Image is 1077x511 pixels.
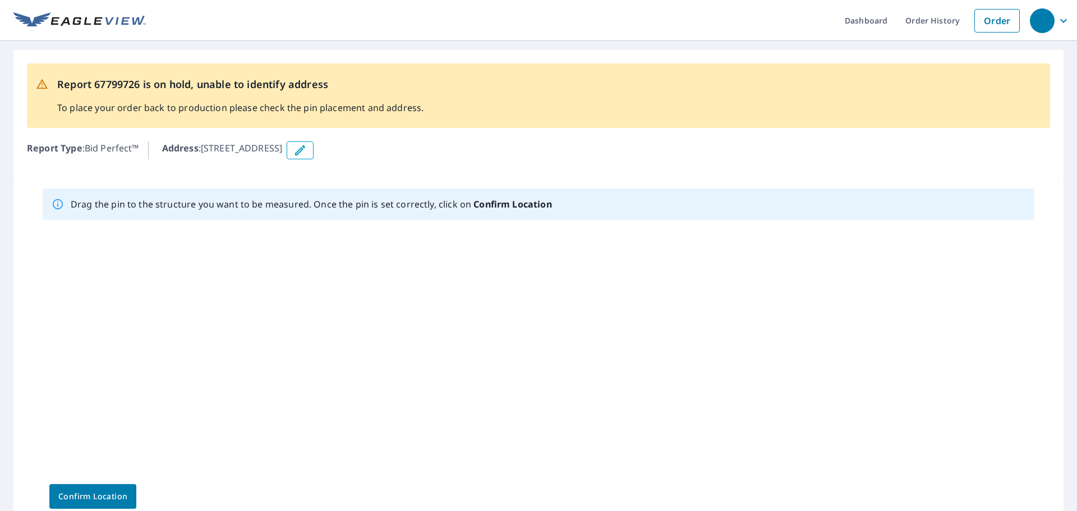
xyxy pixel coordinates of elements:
span: Confirm Location [58,490,127,504]
button: Confirm Location [49,484,136,509]
p: To place your order back to production please check the pin placement and address. [57,101,424,114]
p: : Bid Perfect™ [27,141,139,159]
p: Drag the pin to the structure you want to be measured. Once the pin is set correctly, click on [71,197,552,211]
p: : [STREET_ADDRESS] [162,141,283,159]
b: Report Type [27,142,82,154]
img: EV Logo [13,12,146,29]
a: Order [974,9,1020,33]
b: Address [162,142,199,154]
p: Report 67799726 is on hold, unable to identify address [57,77,424,92]
b: Confirm Location [473,198,551,210]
